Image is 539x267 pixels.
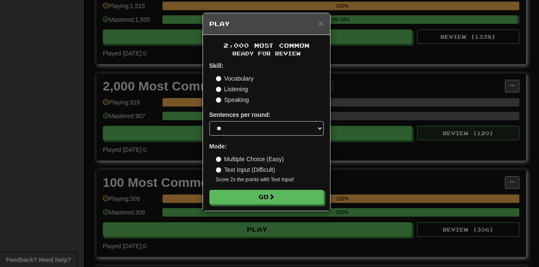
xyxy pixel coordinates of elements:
[209,20,324,28] h5: Play
[209,50,324,57] small: Ready for Review
[318,18,323,28] span: ×
[216,87,221,92] input: Listening
[216,96,249,104] label: Speaking
[216,85,248,93] label: Listening
[216,155,284,163] label: Multiple Choice (Easy)
[318,19,323,28] button: Close
[209,190,324,204] button: Go
[216,157,221,162] input: Multiple Choice (Easy)
[209,62,223,69] strong: Skill:
[223,42,310,49] span: 2,000 Most Common
[209,110,271,119] label: Sentences per round:
[216,165,275,174] label: Text Input (Difficult)
[216,167,221,173] input: Text Input (Difficult)
[216,97,221,103] input: Speaking
[216,176,324,183] small: Score 2x the points with Text Input !
[209,143,227,150] strong: Mode:
[216,74,254,83] label: Vocabulary
[216,76,221,81] input: Vocabulary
